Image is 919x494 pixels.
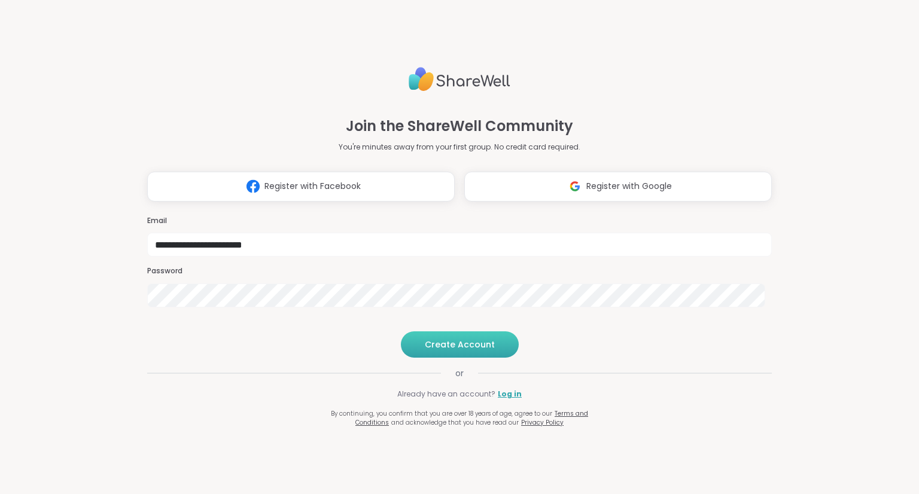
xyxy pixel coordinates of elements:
[147,266,771,276] h3: Password
[521,418,564,427] a: Privacy Policy
[586,180,672,193] span: Register with Google
[401,331,519,358] button: Create Account
[339,142,580,153] p: You're minutes away from your first group. No credit card required.
[425,339,495,350] span: Create Account
[346,115,573,137] h1: Join the ShareWell Community
[564,175,586,197] img: ShareWell Logomark
[331,409,552,418] span: By continuing, you confirm that you are over 18 years of age, agree to our
[391,418,519,427] span: and acknowledge that you have read our
[355,409,588,427] a: Terms and Conditions
[147,216,771,226] h3: Email
[242,175,264,197] img: ShareWell Logomark
[147,172,455,202] button: Register with Facebook
[264,180,361,193] span: Register with Facebook
[441,367,478,379] span: or
[498,389,522,400] a: Log in
[397,389,495,400] span: Already have an account?
[409,62,510,96] img: ShareWell Logo
[464,172,772,202] button: Register with Google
